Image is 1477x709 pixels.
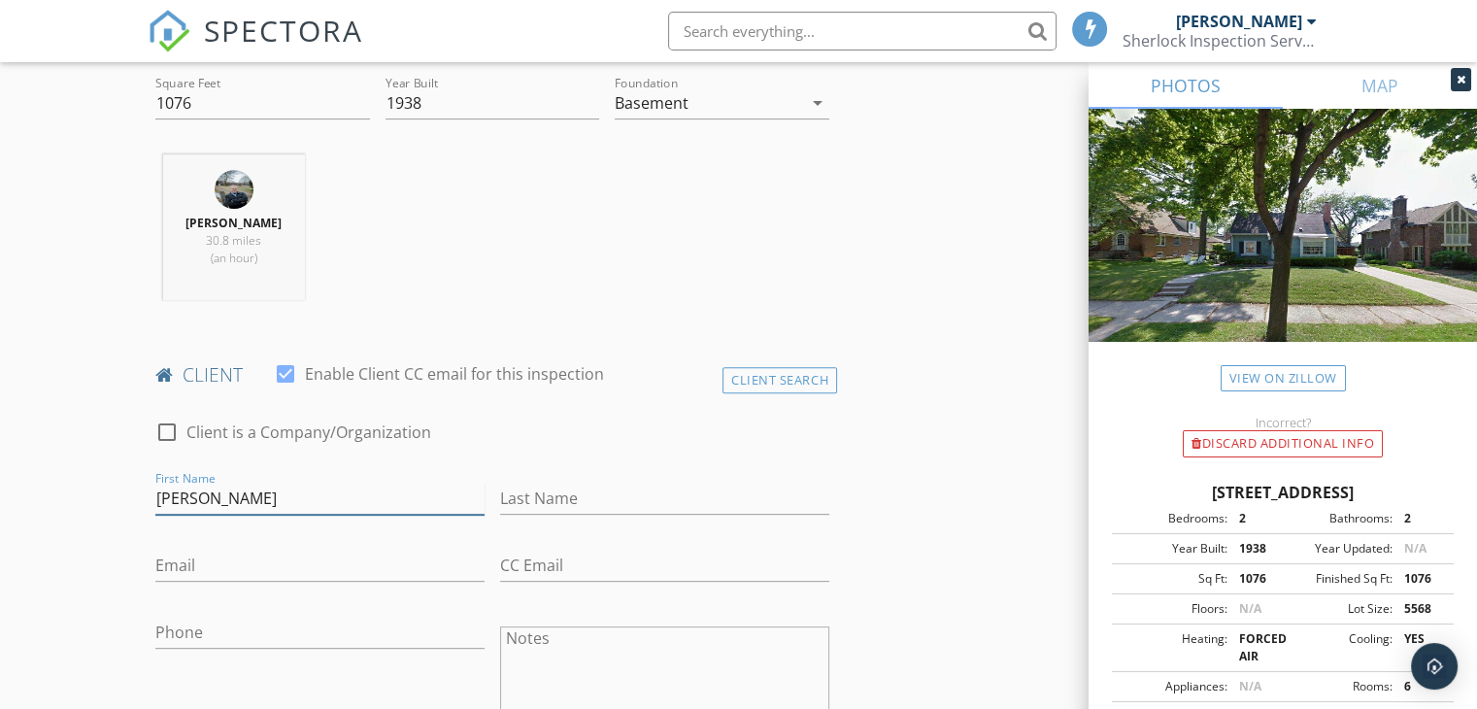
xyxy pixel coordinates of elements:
div: Bedrooms: [1118,510,1227,527]
div: Finished Sq Ft: [1283,570,1393,588]
div: Year Updated: [1283,540,1393,557]
label: Client is a Company/Organization [186,422,431,442]
div: [PERSON_NAME] [1176,12,1302,31]
div: 6 [1393,678,1448,695]
div: Discard Additional info [1183,430,1383,457]
div: [STREET_ADDRESS] [1112,481,1454,504]
label: Enable Client CC email for this inspection [305,364,604,384]
div: FORCED AIR [1227,630,1283,665]
a: PHOTOS [1089,62,1283,109]
div: 1076 [1227,570,1283,588]
div: Cooling: [1283,630,1393,665]
div: Appliances: [1118,678,1227,695]
div: Open Intercom Messenger [1411,643,1458,690]
div: 2 [1393,510,1448,527]
a: View on Zillow [1221,365,1346,391]
div: Heating: [1118,630,1227,665]
img: The Best Home Inspection Software - Spectora [148,10,190,52]
input: Search everything... [668,12,1057,51]
div: YES [1393,630,1448,665]
img: danreik_16.jpg [215,170,253,209]
div: Bathrooms: [1283,510,1393,527]
div: Rooms: [1283,678,1393,695]
div: Client Search [722,367,837,393]
img: streetview [1089,109,1477,388]
h4: client [155,362,829,388]
div: Sq Ft: [1118,570,1227,588]
a: SPECTORA [148,26,363,67]
a: MAP [1283,62,1477,109]
div: 2 [1227,510,1283,527]
div: 5568 [1393,600,1448,618]
span: 30.8 miles [206,232,261,249]
span: N/A [1239,678,1261,694]
span: N/A [1239,600,1261,617]
div: 1076 [1393,570,1448,588]
span: SPECTORA [204,10,363,51]
i: arrow_drop_down [806,91,829,115]
div: Basement [615,94,688,112]
div: 1938 [1227,540,1283,557]
strong: [PERSON_NAME] [185,215,282,231]
div: Sherlock Inspection Services LLC [1123,31,1317,51]
span: (an hour) [211,250,257,266]
div: Incorrect? [1089,415,1477,430]
span: N/A [1404,540,1427,557]
div: Lot Size: [1283,600,1393,618]
div: Floors: [1118,600,1227,618]
div: Year Built: [1118,540,1227,557]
